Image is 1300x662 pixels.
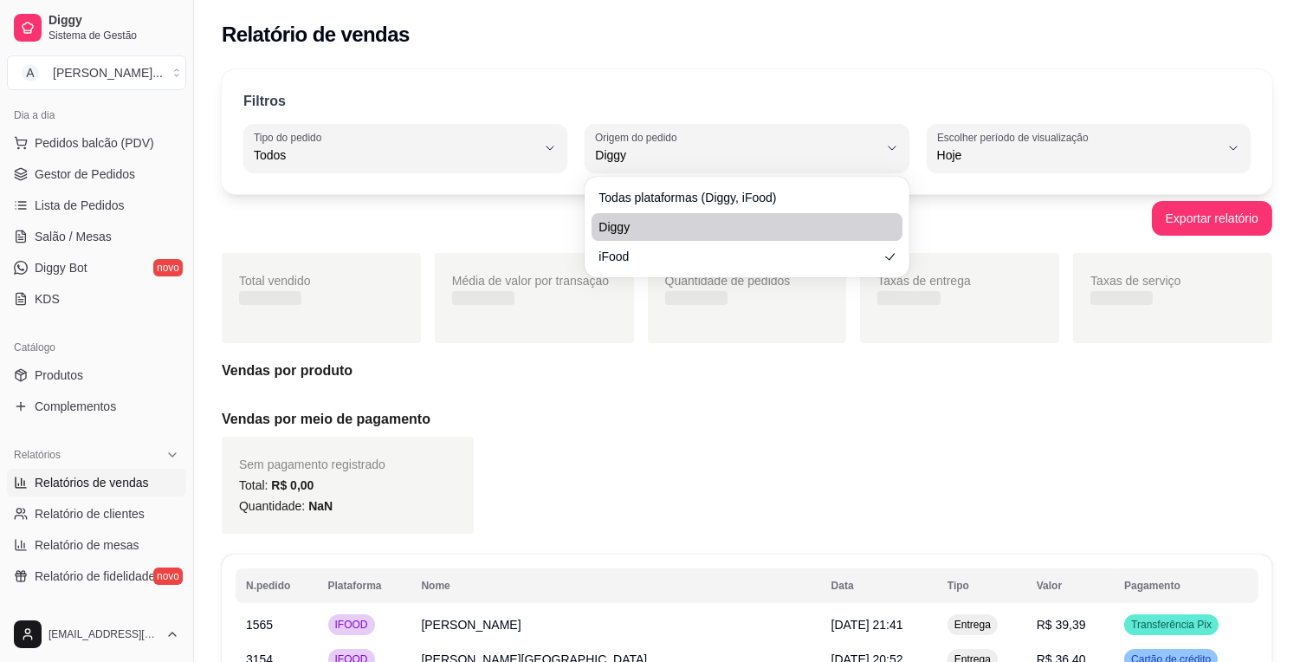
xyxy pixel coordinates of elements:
[35,165,135,183] span: Gestor de Pedidos
[239,458,385,471] span: Sem pagamento registrado
[595,146,877,164] span: Diggy
[7,101,186,129] div: Dia a dia
[254,130,327,145] label: Tipo do pedido
[35,259,87,276] span: Diggy Bot
[239,499,333,513] span: Quantidade:
[49,29,179,42] span: Sistema de Gestão
[22,64,39,81] span: A
[937,130,1094,145] label: Escolher período de visualização
[598,218,877,236] span: Diggy
[35,474,149,491] span: Relatórios de vendas
[665,274,791,288] span: Quantidade de pedidos
[35,367,83,384] span: Produtos
[598,189,877,206] span: Todas plataformas (Diggy, iFood)
[937,146,1219,164] span: Hoje
[35,568,155,585] span: Relatório de fidelidade
[1152,201,1272,236] button: Exportar relatório
[53,64,163,81] div: [PERSON_NAME] ...
[1090,274,1180,288] span: Taxas de serviço
[35,505,145,522] span: Relatório de clientes
[7,334,186,361] div: Catálogo
[222,360,1272,381] h5: Vendas por produto
[35,197,125,214] span: Lista de Pedidos
[595,130,682,145] label: Origem do pedido
[877,274,970,288] span: Taxas de entrega
[308,499,333,513] span: NaN
[35,228,112,245] span: Salão / Mesas
[49,13,179,29] span: Diggy
[239,478,314,492] span: Total:
[35,536,139,554] span: Relatório de mesas
[598,248,877,265] span: iFood
[7,55,186,90] button: Select a team
[222,21,410,49] h2: Relatório de vendas
[243,91,286,112] p: Filtros
[271,478,314,492] span: R$ 0,00
[14,448,61,462] span: Relatórios
[239,274,311,288] span: Total vendido
[49,627,158,641] span: [EMAIL_ADDRESS][DOMAIN_NAME]
[254,146,536,164] span: Todos
[35,134,154,152] span: Pedidos balcão (PDV)
[35,290,60,308] span: KDS
[452,274,609,288] span: Média de valor por transação
[35,398,116,415] span: Complementos
[222,409,1272,430] h5: Vendas por meio de pagamento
